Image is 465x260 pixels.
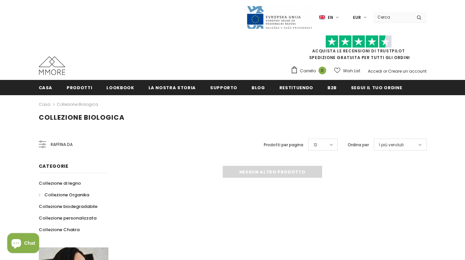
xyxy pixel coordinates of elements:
[39,163,69,169] span: Categorie
[348,142,369,148] label: Ordina per
[314,142,317,148] span: 12
[327,80,337,95] a: B2B
[246,14,313,20] a: Javni Razpis
[39,212,96,224] a: Collezione personalizzata
[39,224,80,235] a: Collezione Chakra
[44,192,89,198] span: Collezione Organika
[351,80,402,95] a: Segui il tuo ordine
[279,80,313,95] a: Restituendo
[210,80,237,95] a: supporto
[39,100,50,108] a: Casa
[39,227,80,233] span: Collezione Chakra
[325,35,392,48] img: Fidati di Pilot Stars
[388,68,427,74] a: Creare un account
[67,85,92,91] span: Prodotti
[328,14,333,21] span: en
[210,85,237,91] span: supporto
[51,141,73,148] span: Raffina da
[319,15,325,20] img: i-lang-1.png
[39,189,89,201] a: Collezione Organika
[39,113,125,122] span: Collezione biologica
[327,85,337,91] span: B2B
[279,85,313,91] span: Restituendo
[39,180,81,186] span: Collezione di legno
[106,85,134,91] span: Lookbook
[374,12,412,22] input: Search Site
[353,14,361,21] span: EUR
[39,177,81,189] a: Collezione di legno
[312,48,405,54] a: Acquista le recensioni di TrustPilot
[264,142,303,148] label: Prodotti per pagina
[252,80,265,95] a: Blog
[246,5,313,30] img: Javni Razpis
[106,80,134,95] a: Lookbook
[368,68,382,74] a: Accedi
[351,85,402,91] span: Segui il tuo ordine
[5,233,41,255] inbox-online-store-chat: Shopify online store chat
[148,85,196,91] span: La nostra storia
[252,85,265,91] span: Blog
[39,56,65,75] img: Casi MMORE
[39,203,97,210] span: Collezione biodegradabile
[379,142,404,148] span: I più venduti
[300,68,316,74] span: Carrello
[57,101,98,107] a: Collezione biologica
[319,67,326,74] span: 0
[39,201,97,212] a: Collezione biodegradabile
[291,66,329,76] a: Carrello 0
[343,68,360,74] span: Wish List
[39,215,96,221] span: Collezione personalizzata
[67,80,92,95] a: Prodotti
[291,38,427,60] span: SPEDIZIONE GRATUITA PER TUTTI GLI ORDINI
[39,80,53,95] a: Casa
[334,65,360,77] a: Wish List
[383,68,387,74] span: or
[39,85,53,91] span: Casa
[148,80,196,95] a: La nostra storia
